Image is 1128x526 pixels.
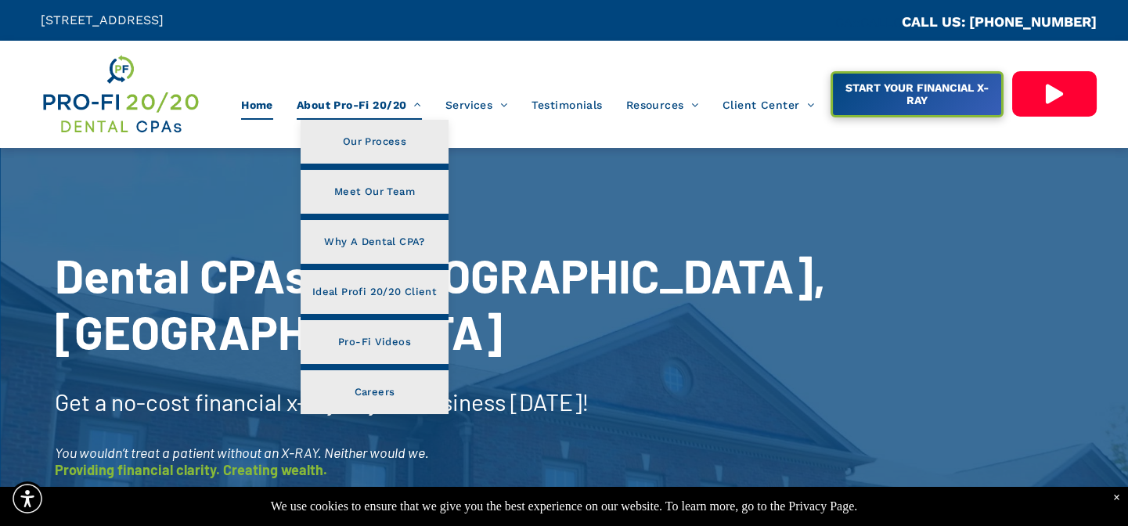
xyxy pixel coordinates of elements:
a: Ideal Profi 20/20 Client [301,270,449,314]
span: Our Process [343,131,406,152]
a: Client Center [711,90,827,120]
div: Accessibility Menu [10,481,45,516]
span: Dental CPAs In [GEOGRAPHIC_DATA], [GEOGRAPHIC_DATA] [55,247,826,359]
a: About Pro-Fi 20/20 [285,90,434,120]
span: You wouldn’t treat a patient without an X-RAY. Neither would we. [55,444,429,461]
span: Ideal Profi 20/20 Client [312,282,437,302]
span: About Pro-Fi 20/20 [297,90,422,120]
a: Home [229,90,285,120]
span: Careers [355,382,395,402]
span: of your business [DATE]! [342,387,589,416]
span: no-cost financial x-ray [111,387,337,416]
a: Why A Dental CPA? [301,220,449,264]
span: CA::CALLC [835,15,902,30]
span: [STREET_ADDRESS] [41,13,164,27]
a: Services [434,90,520,120]
a: START YOUR FINANCIAL X-RAY [831,71,1004,117]
span: Providing financial clarity. Creating wealth. [55,461,327,478]
a: Our Process [301,120,449,164]
a: Resources [614,90,711,120]
img: Get Dental CPA Consulting, Bookkeeping, & Bank Loans [41,52,200,136]
span: Why A Dental CPA? [324,232,425,252]
a: Meet Our Team [301,170,449,214]
a: CALL US: [PHONE_NUMBER] [902,13,1097,30]
span: Pro-Fi Videos [338,332,411,352]
span: START YOUR FINANCIAL X-RAY [834,74,999,114]
span: Meet Our Team [334,182,415,202]
a: Careers [301,370,449,414]
a: Testimonials [520,90,614,120]
span: Get a [55,387,106,416]
div: Dismiss notification [1113,491,1120,505]
a: Pro-Fi Videos [301,320,449,364]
